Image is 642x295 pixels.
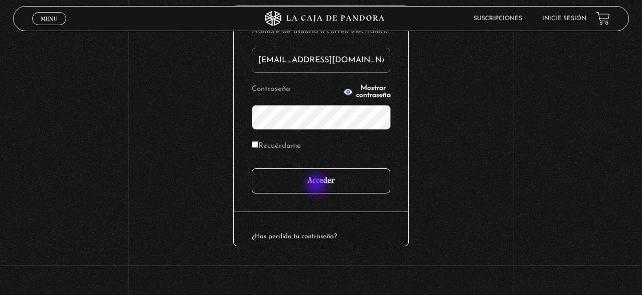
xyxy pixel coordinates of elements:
[252,233,337,240] a: ¿Has perdido tu contraseña?
[473,16,522,22] a: Suscripciones
[343,85,391,99] button: Mostrar contraseña
[41,16,57,22] span: Menu
[596,12,610,25] a: View your shopping cart
[252,141,258,148] input: Recuérdame
[252,139,301,154] label: Recuérdame
[252,24,390,40] label: Nombre de usuario o correo electrónico
[542,16,586,22] a: Inicie sesión
[252,168,390,193] input: Acceder
[356,85,391,99] span: Mostrar contraseña
[252,82,340,97] label: Contraseña
[38,24,61,31] span: Cerrar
